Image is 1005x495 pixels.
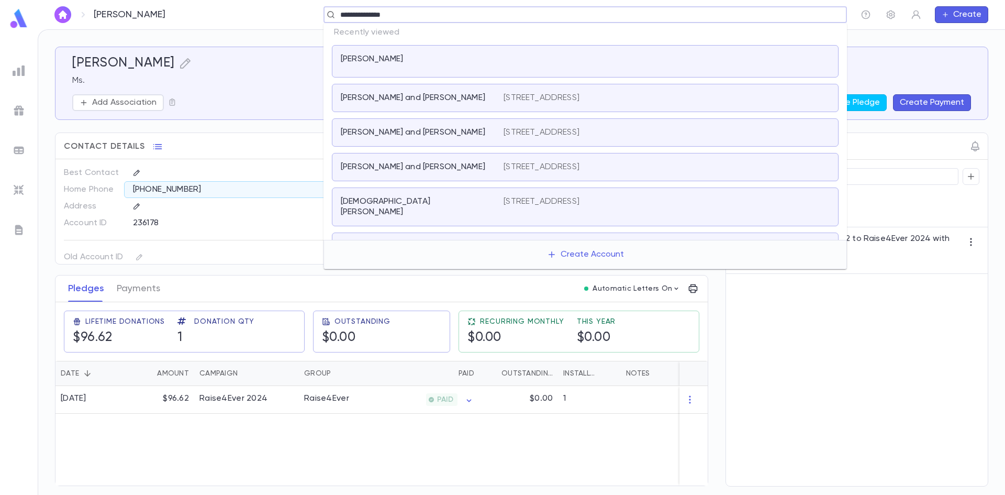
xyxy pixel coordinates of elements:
[593,284,672,293] p: Automatic Letters On
[13,184,25,196] img: imports_grey.530a8a0e642e233f2baf0ef88e8c9fcb.svg
[504,196,579,207] p: [STREET_ADDRESS]
[238,365,254,382] button: Sort
[747,234,963,255] p: Pledge & Payment • $96.62 to Raise4Ever 2024 with Paypal
[893,94,971,111] button: Create Payment
[64,215,124,232] p: Account ID
[64,141,145,152] span: Contact Details
[13,104,25,117] img: campaigns_grey.99e729a5f7ee94e3726e6486bddda8f1.svg
[126,386,194,414] div: $96.62
[13,64,25,77] img: reports_grey.c525e4749d1bce6a11f5fe2a8de1b229.svg
[133,184,201,195] p: [PHONE_NUMBER]
[194,361,299,386] div: Campaign
[626,361,650,386] div: Notes
[341,54,403,64] p: [PERSON_NAME]
[485,365,501,382] button: Sort
[92,97,157,108] p: Add Association
[13,144,25,157] img: batches_grey.339ca447c9d9533ef1741baa751efc33.svg
[577,317,616,326] span: This Year
[935,6,988,23] button: Create
[73,330,165,346] h5: $96.62
[68,276,104,302] button: Pledges
[341,127,485,138] p: [PERSON_NAME] and [PERSON_NAME]
[577,330,616,346] h5: $0.00
[64,181,124,198] p: Home Phone
[530,393,553,404] p: $0.00
[94,9,165,20] p: [PERSON_NAME]
[323,23,847,42] p: Recently viewed
[157,361,189,386] div: Amount
[341,93,485,103] p: [PERSON_NAME] and [PERSON_NAME]
[504,162,579,172] p: [STREET_ADDRESS]
[442,365,459,382] button: Sort
[177,330,254,346] h5: 1
[64,164,124,181] p: Best Contact
[8,8,29,29] img: logo
[133,215,316,230] div: 236178
[334,317,390,326] span: Outstanding
[117,276,160,302] button: Payments
[816,94,887,111] button: Create Pledge
[304,393,349,404] div: Raise4Ever
[61,361,79,386] div: Date
[341,162,485,172] p: [PERSON_NAME] and [PERSON_NAME]
[501,361,553,386] div: Outstanding
[64,198,124,215] p: Address
[377,361,479,386] div: Paid
[140,365,157,382] button: Sort
[331,365,348,382] button: Sort
[304,361,331,386] div: Group
[194,317,254,326] span: Donation Qty
[433,395,457,404] span: PAID
[479,361,558,386] div: Outstanding
[539,245,632,265] button: Create Account
[79,365,96,382] button: Sort
[299,361,377,386] div: Group
[580,281,685,296] button: Automatic Letters On
[57,10,69,19] img: home_white.a664292cf8c1dea59945f0da9f25487c.svg
[563,361,599,386] div: Installments
[322,330,390,346] h5: $0.00
[199,361,238,386] div: Campaign
[341,196,491,217] p: [DEMOGRAPHIC_DATA][PERSON_NAME]
[64,249,124,266] p: Old Account ID
[72,56,175,71] h5: [PERSON_NAME]
[72,75,971,86] p: Ms.
[467,330,564,346] h5: $0.00
[558,386,621,414] div: 1
[13,224,25,236] img: letters_grey.7941b92b52307dd3b8a917253454ce1c.svg
[72,94,164,111] button: Add Association
[621,361,752,386] div: Notes
[599,365,616,382] button: Sort
[85,317,165,326] span: Lifetime Donations
[126,361,194,386] div: Amount
[504,93,579,103] p: [STREET_ADDRESS]
[199,393,267,404] div: Raise4Ever 2024
[55,361,126,386] div: Date
[747,257,963,267] p: [DATE]
[459,361,474,386] div: Paid
[61,393,86,404] div: [DATE]
[504,127,579,138] p: [STREET_ADDRESS]
[480,317,564,326] span: Recurring Monthly
[558,361,621,386] div: Installments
